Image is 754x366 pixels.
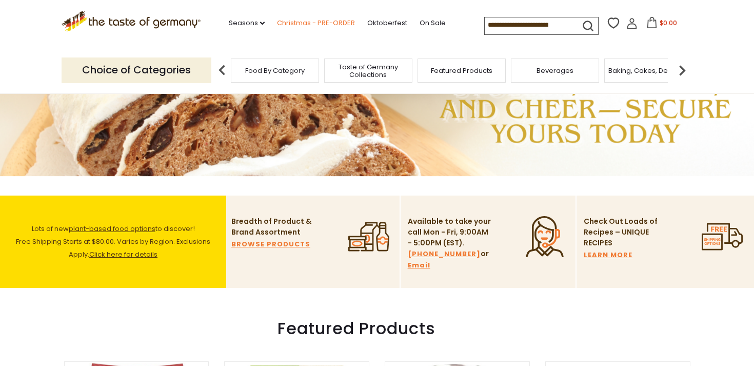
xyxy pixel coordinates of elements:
a: Baking, Cakes, Desserts [608,67,688,74]
a: Food By Category [245,67,305,74]
a: On Sale [420,17,446,29]
a: Beverages [537,67,573,74]
p: Choice of Categories [62,57,211,83]
a: Christmas - PRE-ORDER [277,17,355,29]
a: Click here for details [89,249,157,259]
a: Featured Products [431,67,492,74]
a: Seasons [229,17,265,29]
p: Check Out Loads of Recipes – UNIQUE RECIPES [584,216,658,248]
a: Taste of Germany Collections [327,63,409,79]
a: LEARN MORE [584,249,632,261]
a: Oktoberfest [367,17,407,29]
button: $0.00 [640,17,683,32]
a: Email [408,260,430,271]
a: BROWSE PRODUCTS [231,239,310,250]
span: $0.00 [660,18,677,27]
a: plant-based food options [69,224,155,234]
span: Lots of new to discover! Free Shipping Starts at $80.00. Varies by Region. Exclusions Apply. [16,224,210,259]
a: [PHONE_NUMBER] [408,248,481,260]
p: Breadth of Product & Brand Assortment [231,216,316,238]
p: Available to take your call Mon - Fri, 9:00AM - 5:00PM (EST). or [408,216,492,271]
img: previous arrow [212,60,232,81]
img: next arrow [672,60,692,81]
